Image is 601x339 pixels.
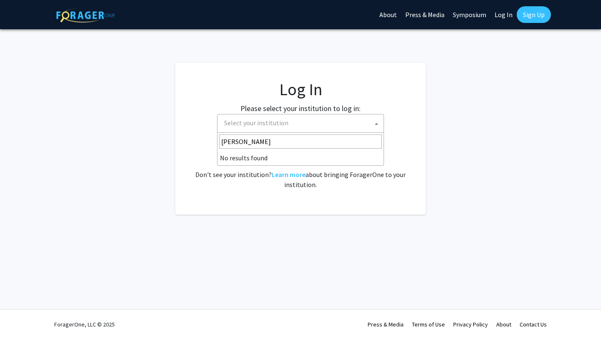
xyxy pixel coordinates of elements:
span: Select your institution [221,114,384,132]
img: ForagerOne Logo [56,8,115,23]
a: About [496,321,511,328]
div: No account? . Don't see your institution? about bringing ForagerOne to your institution. [192,149,409,190]
span: Select your institution [224,119,288,127]
h1: Log In [192,79,409,99]
input: Search [219,134,382,149]
iframe: Chat [566,301,595,333]
a: Sign Up [517,6,551,23]
a: Learn more about bringing ForagerOne to your institution [272,170,306,179]
label: Please select your institution to log in: [240,103,361,114]
a: Contact Us [520,321,547,328]
a: Privacy Policy [453,321,488,328]
a: Terms of Use [412,321,445,328]
div: ForagerOne, LLC © 2025 [54,310,115,339]
span: Select your institution [217,114,384,133]
a: Press & Media [368,321,404,328]
li: No results found [217,150,384,165]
